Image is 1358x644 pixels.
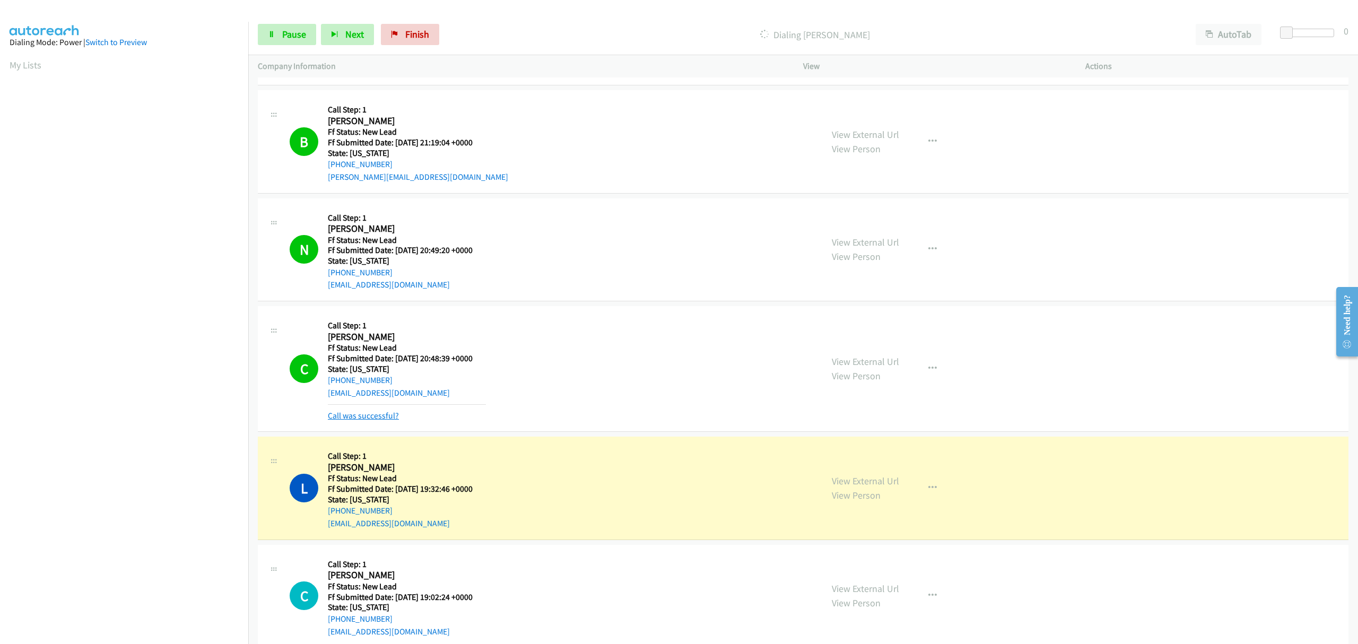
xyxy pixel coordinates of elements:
span: Pause [282,28,306,40]
a: Finish [381,24,439,45]
h1: B [290,127,318,156]
a: View External Url [832,236,899,248]
p: Dialing [PERSON_NAME] [454,28,1177,42]
h2: [PERSON_NAME] [328,462,486,474]
div: 0 [1344,24,1348,38]
h5: State: [US_STATE] [328,148,508,159]
a: View Person [832,250,881,263]
h1: N [290,235,318,264]
h5: Ff Status: New Lead [328,127,508,137]
a: [PHONE_NUMBER] [328,267,393,277]
h5: Ff Status: New Lead [328,235,486,246]
a: [EMAIL_ADDRESS][DOMAIN_NAME] [328,388,450,398]
a: Switch to Preview [85,37,147,47]
p: Actions [1085,60,1348,73]
h5: Ff Status: New Lead [328,473,486,484]
p: View [803,60,1066,73]
h2: [PERSON_NAME] [328,115,486,127]
div: Dialing Mode: Power | [10,36,239,49]
h5: Ff Status: New Lead [328,581,486,592]
a: [PERSON_NAME][EMAIL_ADDRESS][DOMAIN_NAME] [328,172,508,182]
a: Call was successful? [328,411,399,421]
h5: Ff Submitted Date: [DATE] 20:49:20 +0000 [328,245,486,256]
a: [EMAIL_ADDRESS][DOMAIN_NAME] [328,280,450,290]
a: [EMAIL_ADDRESS][DOMAIN_NAME] [328,518,450,528]
a: View Person [832,143,881,155]
button: AutoTab [1196,24,1261,45]
a: View Person [832,370,881,382]
span: Finish [405,28,429,40]
a: View External Url [832,582,899,595]
a: View External Url [832,475,899,487]
a: [PHONE_NUMBER] [328,506,393,516]
h5: State: [US_STATE] [328,602,486,613]
h1: C [290,581,318,610]
h5: Ff Submitted Date: [DATE] 21:19:04 +0000 [328,137,508,148]
h2: [PERSON_NAME] [328,331,486,343]
h5: Call Step: 1 [328,451,486,462]
h1: C [290,354,318,383]
h5: Call Step: 1 [328,105,508,115]
h5: Ff Submitted Date: [DATE] 19:02:24 +0000 [328,592,486,603]
iframe: Resource Center [1328,280,1358,364]
button: Next [321,24,374,45]
h5: Ff Status: New Lead [328,343,486,353]
a: [PHONE_NUMBER] [328,159,393,169]
h5: State: [US_STATE] [328,494,486,505]
a: Pause [258,24,316,45]
h1: L [290,474,318,502]
h5: Ff Submitted Date: [DATE] 20:48:39 +0000 [328,353,486,364]
h2: [PERSON_NAME] [328,569,486,581]
div: The call is yet to be attempted [290,581,318,610]
a: [PHONE_NUMBER] [328,614,393,624]
h5: State: [US_STATE] [328,256,486,266]
p: Company Information [258,60,784,73]
h5: Call Step: 1 [328,213,486,223]
span: Next [345,28,364,40]
h5: State: [US_STATE] [328,364,486,375]
h5: Call Step: 1 [328,320,486,331]
h5: Call Step: 1 [328,559,486,570]
iframe: Dialpad [10,82,248,586]
a: View Person [832,489,881,501]
div: Delay between calls (in seconds) [1285,29,1334,37]
a: My Lists [10,59,41,71]
a: [PHONE_NUMBER] [328,375,393,385]
a: View External Url [832,128,899,141]
h5: Ff Submitted Date: [DATE] 19:32:46 +0000 [328,484,486,494]
a: View External Url [832,355,899,368]
h2: [PERSON_NAME] [328,223,486,235]
a: [EMAIL_ADDRESS][DOMAIN_NAME] [328,626,450,637]
a: View Person [832,597,881,609]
